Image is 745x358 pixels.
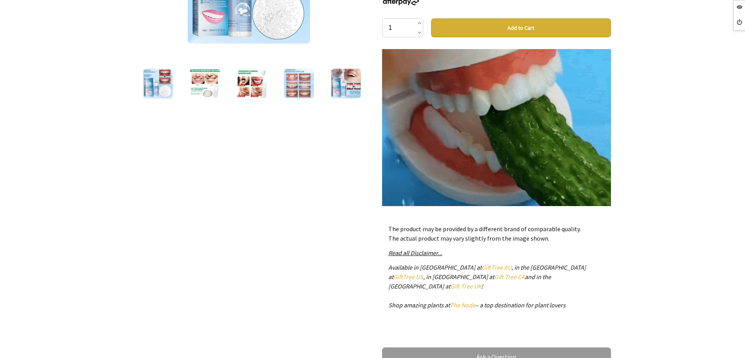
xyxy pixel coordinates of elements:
a: GiftTree AU [482,263,511,271]
img: Moldable Temporary tooth Repair Kit [331,69,361,99]
a: Gift Tree CA [494,273,525,281]
a: Gift Tree UK [450,282,481,290]
img: Moldable Temporary tooth Repair Kit [284,69,314,99]
img: Moldable Temporary tooth Repair Kit [190,69,220,99]
a: The Node [450,301,475,309]
button: Add to Cart [431,18,611,37]
em: Available in [GEOGRAPHIC_DATA] at , in the [GEOGRAPHIC_DATA] at , in [GEOGRAPHIC_DATA] at and in ... [388,263,586,309]
img: Moldable Temporary tooth Repair Kit [143,69,173,99]
a: GiftTree US [393,273,423,281]
img: Moldable Temporary tooth Repair Kit [237,69,267,99]
p: The product may be provided by a different brand of comparable quality. The actual product may va... [388,224,605,243]
a: Read all Disclaimer... [388,249,442,257]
